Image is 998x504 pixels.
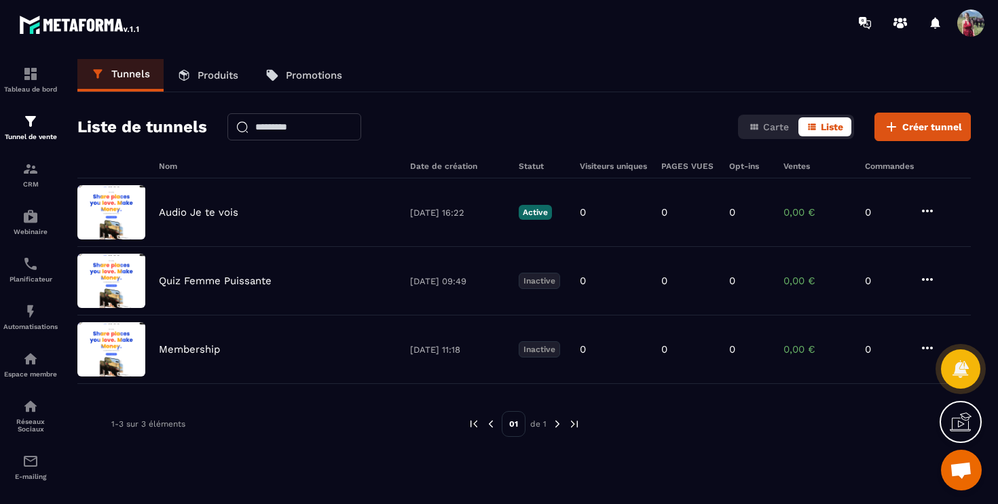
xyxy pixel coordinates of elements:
p: 0 [865,206,906,218]
button: Créer tunnel [874,113,971,141]
p: Produits [198,69,238,81]
p: Réseaux Sociaux [3,418,58,433]
p: Active [519,205,552,220]
h6: Visiteurs uniques [580,161,648,171]
p: 0,00 € [783,206,851,218]
p: 0 [580,343,586,355]
img: automations [22,351,39,367]
p: Espace membre [3,370,58,378]
p: 0 [580,206,586,218]
img: email [22,453,39,469]
a: schedulerschedulerPlanificateur [3,246,58,293]
p: CRM [3,180,58,188]
a: Promotions [252,59,356,92]
p: [DATE] 09:49 [410,276,505,286]
img: formation [22,66,39,82]
h6: Ventes [783,161,851,171]
img: logo [19,12,141,37]
p: 0 [580,275,586,287]
a: Produits [164,59,252,92]
h6: Opt-ins [729,161,770,171]
span: Liste [821,121,843,132]
p: 01 [502,411,525,437]
img: prev [485,418,497,430]
p: de 1 [530,419,547,429]
p: 0 [865,275,906,287]
img: social-network [22,398,39,414]
span: Créer tunnel [902,120,962,134]
p: Tunnels [111,68,150,80]
p: [DATE] 16:22 [410,208,505,218]
p: Tunnel de vente [3,133,58,140]
button: Liste [798,117,851,136]
p: Quiz Femme Puissante [159,275,272,287]
a: emailemailE-mailing [3,443,58,490]
img: image [77,322,145,376]
a: automationsautomationsEspace membre [3,341,58,388]
a: formationformationCRM [3,151,58,198]
p: E-mailing [3,473,58,480]
a: Ouvrir le chat [941,450,982,490]
p: [DATE] 11:18 [410,345,505,355]
p: Audio Je te vois [159,206,238,218]
p: Webinaire [3,228,58,235]
a: automationsautomationsWebinaire [3,198,58,246]
a: Tunnels [77,59,164,92]
a: formationformationTunnel de vente [3,103,58,151]
img: automations [22,208,39,225]
h6: PAGES VUES [661,161,716,171]
p: Inactive [519,341,560,357]
h6: Date de création [410,161,505,171]
p: 0 [661,343,667,355]
a: formationformationTableau de bord [3,56,58,103]
img: prev [468,418,480,430]
span: Carte [763,121,789,132]
p: 0 [729,206,735,218]
img: next [551,418,563,430]
img: formation [22,113,39,130]
img: automations [22,303,39,319]
p: 0 [661,206,667,218]
h6: Commandes [865,161,914,171]
p: 0 [729,275,735,287]
p: 0 [865,343,906,355]
a: social-networksocial-networkRéseaux Sociaux [3,388,58,443]
p: Inactive [519,273,560,289]
p: 0,00 € [783,275,851,287]
h2: Liste de tunnels [77,113,207,140]
p: Membership [159,343,220,355]
p: Promotions [286,69,342,81]
p: Automatisations [3,323,58,330]
h6: Nom [159,161,396,171]
h6: Statut [519,161,566,171]
p: 0 [729,343,735,355]
p: 0,00 € [783,343,851,355]
button: Carte [741,117,797,136]
p: Planificateur [3,275,58,283]
img: scheduler [22,256,39,272]
img: image [77,185,145,239]
img: formation [22,161,39,177]
a: automationsautomationsAutomatisations [3,293,58,341]
img: image [77,254,145,308]
img: next [568,418,580,430]
p: 1-3 sur 3 éléments [111,419,185,429]
p: 0 [661,275,667,287]
p: Tableau de bord [3,85,58,93]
